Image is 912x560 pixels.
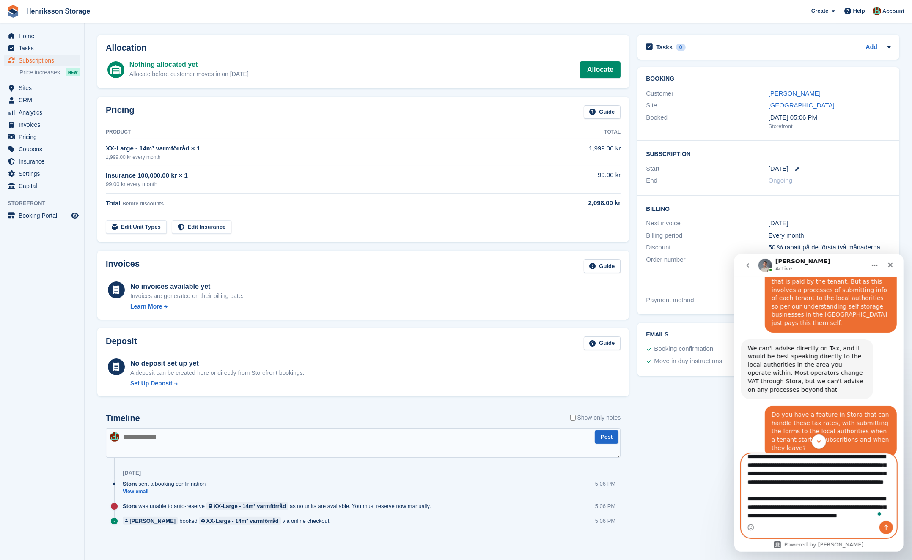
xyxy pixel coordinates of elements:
a: menu [4,143,80,155]
div: Insurance 100,000.00 kr × 1 [106,171,515,180]
a: XX-Large - 14m² varmförråd [206,502,288,510]
span: Home [19,30,69,42]
span: Before discounts [122,201,164,207]
div: Booked [646,113,768,131]
span: Ongoing [769,177,793,184]
h2: Allocation [106,43,621,53]
div: Every month [769,231,891,240]
div: booked via online checkout [123,517,333,525]
span: Create [811,7,828,15]
img: stora-icon-8386f47178a22dfd0bd8f6a31ec36ba5ce8667c1dd55bd0f319d3a0aa187defe.svg [7,5,19,18]
div: 5:06 PM [595,517,615,525]
span: Account [882,7,904,16]
span: Stora [123,502,137,510]
a: menu [4,210,80,221]
span: Storefront [8,199,84,208]
span: Help [853,7,865,15]
div: sent a booking confirmation [123,480,210,488]
a: menu [4,119,80,131]
span: Subscriptions [19,55,69,66]
a: XX-Large - 14m² varmförråd [199,517,281,525]
div: XX-Large - 14m² varmförråd × 1 [106,144,515,153]
span: Analytics [19,107,69,118]
a: Set Up Deposit [130,379,305,388]
div: Discount [646,243,768,252]
div: Learn More [130,302,162,311]
div: 0 [676,44,686,51]
a: Preview store [70,210,80,221]
div: Booking confirmation [654,344,713,354]
a: menu [4,168,80,180]
span: Total [106,199,121,207]
div: [PERSON_NAME] [129,517,176,525]
div: [DATE] 05:06 PM [769,113,891,123]
th: Product [106,126,515,139]
div: Customer [646,89,768,98]
div: [DATE] [769,219,891,228]
span: Invoices [19,119,69,131]
div: Order number [646,255,768,293]
button: Post [595,430,618,444]
span: Tasks [19,42,69,54]
a: Add [866,43,877,52]
a: Guide [584,259,621,273]
div: 5:06 PM [595,502,615,510]
img: Isak Martinelle [873,7,881,15]
div: 99.00 kr every month [106,180,515,188]
h2: Timeline [106,413,140,423]
a: Edit Unit Types [106,220,167,234]
iframe: To enrich screen reader interactions, please activate Accessibility in Grammarly extension settings [734,254,904,552]
a: Price increases NEW [19,68,80,77]
div: Next invoice [646,219,768,228]
td: 1,999.00 kr [515,139,621,166]
a: menu [4,156,80,167]
a: View email [123,488,210,495]
div: Set Up Deposit [130,379,173,388]
div: XX-Large - 14m² varmförråd [206,517,279,525]
a: menu [4,55,80,66]
span: Booking Portal [19,210,69,221]
div: Nothing allocated yet [129,60,249,70]
div: Move in day instructions [654,356,722,366]
h2: Booking [646,76,891,82]
div: Invoices are generated on their billing date. [130,292,244,300]
a: menu [4,30,80,42]
img: Isak Martinelle [110,432,119,442]
td: 99.00 kr [515,166,621,193]
div: Start [646,164,768,174]
a: menu [4,107,80,118]
h2: Subscription [646,149,891,158]
div: 5:06 PM [595,480,615,488]
div: 50 % rabatt på de första två månaderna [769,243,891,252]
a: menu [4,42,80,54]
h2: Billing [646,204,891,213]
div: NEW [66,68,80,76]
a: menu [4,131,80,143]
div: Payment method [646,295,768,305]
div: Billing period [646,231,768,240]
span: Pricing [19,131,69,143]
div: 2,098.00 kr [515,198,621,208]
span: Stora [123,480,137,488]
span: CRM [19,94,69,106]
div: End [646,176,768,186]
div: Site [646,101,768,110]
div: 1,999.00 kr every month [106,153,515,161]
a: Guide [584,105,621,119]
